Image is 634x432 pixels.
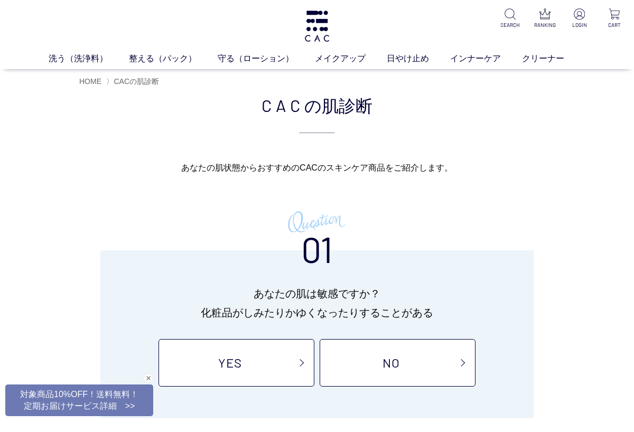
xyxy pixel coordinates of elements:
img: logo [303,11,331,42]
a: HOME [79,77,101,86]
p: SEARCH [499,21,521,29]
a: 日やけ止め [387,52,450,65]
a: NO [320,339,475,387]
a: YES [158,339,314,387]
p: あなたの肌は敏感ですか？ 化粧品がしみたりかゆくなったりすることがある [119,284,515,322]
a: CART [603,8,626,29]
a: メイクアップ [315,52,387,65]
a: インナーケア [450,52,522,65]
p: CART [603,21,626,29]
a: 整える（パック） [129,52,218,65]
span: の肌診断 [304,92,372,118]
p: LOGIN [568,21,591,29]
li: 〉 [106,77,162,87]
p: あなたの肌状態から おすすめのCACのスキンケア商品を ご紹介します。 [79,159,555,176]
h3: 01 [301,205,333,267]
a: 洗う（洗浄料） [49,52,129,65]
p: RANKING [534,21,556,29]
span: CACの肌診断 [114,77,159,86]
a: LOGIN [568,8,591,29]
a: 守る（ローション） [218,52,315,65]
a: RANKING [534,8,556,29]
a: SEARCH [499,8,521,29]
a: クリーナー [522,52,585,65]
